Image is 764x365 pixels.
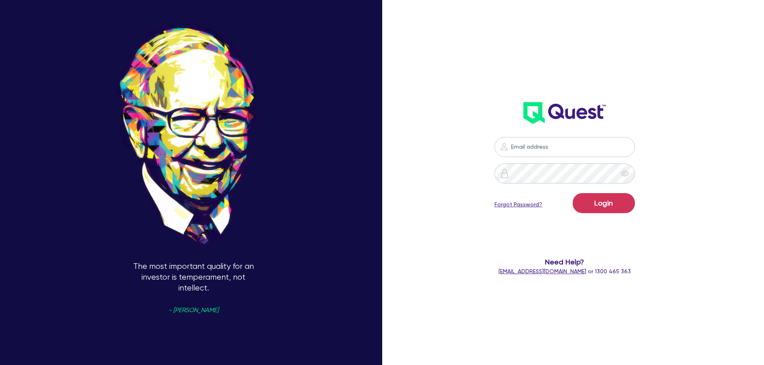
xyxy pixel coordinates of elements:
img: icon-password [500,169,509,178]
button: Login [573,193,635,213]
a: Forgot Password? [494,200,542,209]
img: wH2k97JdezQIQAAAABJRU5ErkJggg== [523,102,606,124]
span: Need Help? [462,256,667,267]
span: eye [621,169,629,177]
a: [EMAIL_ADDRESS][DOMAIN_NAME] [499,268,586,274]
span: or 1300 465 363 [499,268,631,274]
span: - [PERSON_NAME] [168,307,219,313]
img: icon-password [499,142,509,151]
input: Email address [494,137,635,157]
